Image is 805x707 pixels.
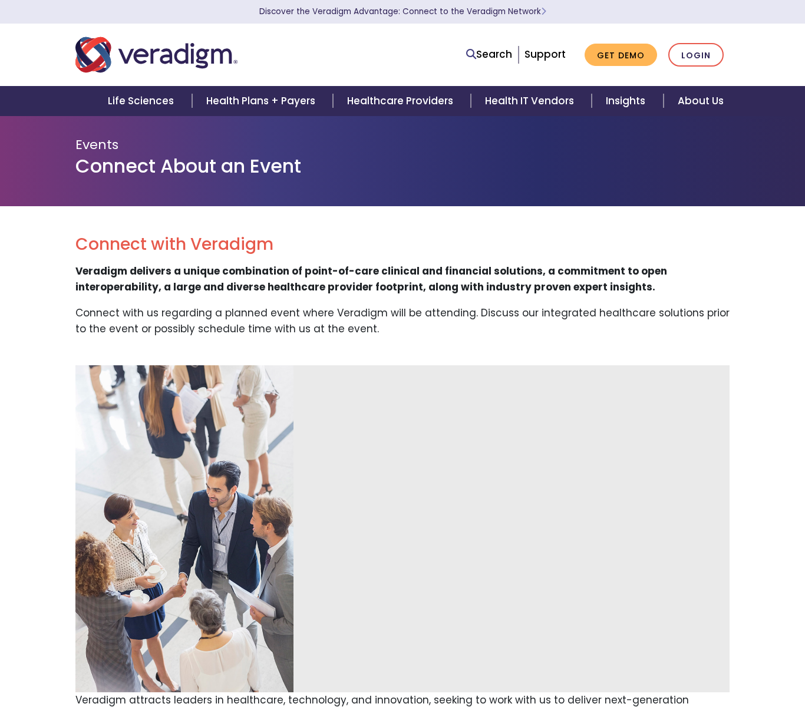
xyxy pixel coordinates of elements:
strong: Veradigm delivers a unique combination of point-of-care clinical and financial solutions, a commi... [75,264,667,294]
a: Life Sciences [94,86,192,116]
h2: Connect with Veradigm [75,234,730,255]
a: Health Plans + Payers [192,86,333,116]
h1: Connect About an Event [75,155,730,177]
a: About Us [664,86,738,116]
a: Support [524,47,566,61]
a: Login [668,43,724,67]
a: Insights [592,86,663,116]
a: Discover the Veradigm Advantage: Connect to the Veradigm NetworkLearn More [259,6,546,17]
a: Search [466,47,512,62]
img: Veradigm logo [75,35,237,74]
a: Get Demo [585,44,657,67]
span: Events [75,136,118,154]
span: Learn More [541,6,546,17]
a: Healthcare Providers [333,86,471,116]
p: Connect with us regarding a planned event where Veradigm will be attending. Discuss our integrate... [75,305,730,337]
a: Health IT Vendors [471,86,592,116]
